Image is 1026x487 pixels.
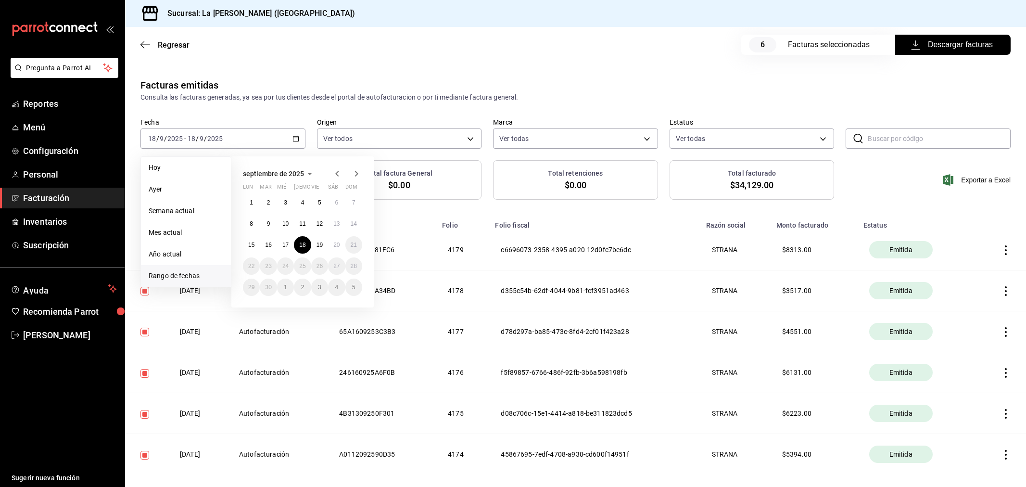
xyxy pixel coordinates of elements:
[260,215,277,232] button: 9 de septiembre de 2025
[771,434,858,475] th: $ 5394.00
[140,119,305,126] label: Fecha
[277,236,294,254] button: 17 de septiembre de 2025
[149,271,223,281] span: Rango de fechas
[243,257,260,275] button: 22 de septiembre de 2025
[187,135,196,142] input: --
[277,279,294,296] button: 1 de octubre de 2025
[328,194,345,211] button: 6 de septiembre de 2025
[749,37,776,52] span: 6
[284,199,287,206] abbr: 3 de septiembre de 2025
[886,327,916,336] span: Emitida
[168,393,228,434] th: [DATE]
[436,434,489,475] th: 4174
[23,192,117,205] span: Facturación
[23,168,117,181] span: Personal
[228,393,328,434] th: Autofacturación
[328,236,345,254] button: 20 de septiembre de 2025
[140,92,1011,103] div: Consulta las facturas generadas, ya sea por tus clientes desde el portal de autofacturacion o por...
[243,279,260,296] button: 29 de septiembre de 2025
[345,215,362,232] button: 14 de septiembre de 2025
[345,257,362,275] button: 28 de septiembre de 2025
[730,179,773,192] span: $34,129.00
[328,352,436,393] th: 246160925A6F0B
[351,242,357,248] abbr: 21 de septiembre de 2025
[277,215,294,232] button: 10 de septiembre de 2025
[23,239,117,252] span: Suscripción
[328,184,338,194] abbr: sábado
[167,135,183,142] input: ----
[299,220,305,227] abbr: 11 de septiembre de 2025
[317,119,482,126] label: Origen
[168,434,228,475] th: [DATE]
[311,279,328,296] button: 3 de octubre de 2025
[23,305,117,318] span: Recomienda Parrot
[771,393,858,434] th: $ 6223.00
[318,284,321,291] abbr: 3 de octubre de 2025
[243,184,253,194] abbr: lunes
[196,135,199,142] span: /
[228,270,328,311] th: Autofacturación
[700,434,771,475] th: STRANA
[7,70,118,80] a: Pregunta a Parrot AI
[250,199,253,206] abbr: 1 de septiembre de 2025
[311,184,319,194] abbr: viernes
[676,134,705,143] span: Ver todas
[168,352,228,393] th: [DATE]
[311,215,328,232] button: 12 de septiembre de 2025
[243,168,316,179] button: septiembre de 2025
[301,284,304,291] abbr: 2 de octubre de 2025
[489,311,700,352] th: d78d297a-ba85-473c-8fd4-2cf01f423a28
[771,352,858,393] th: $ 6131.00
[311,194,328,211] button: 5 de septiembre de 2025
[771,311,858,352] th: $ 4551.00
[248,284,254,291] abbr: 29 de septiembre de 2025
[345,236,362,254] button: 21 de septiembre de 2025
[140,40,190,50] button: Regresar
[489,230,700,270] th: c6696073-2358-4395-a020-12d0fc7be6dc
[23,121,117,134] span: Menú
[260,194,277,211] button: 2 de septiembre de 2025
[436,393,489,434] th: 4175
[700,215,771,230] th: Razón social
[228,311,328,352] th: Autofacturación
[149,249,223,259] span: Año actual
[886,409,916,418] span: Emitida
[294,279,311,296] button: 2 de octubre de 2025
[945,174,1011,186] span: Exportar a Excel
[700,230,771,270] th: STRANA
[311,236,328,254] button: 19 de septiembre de 2025
[328,393,436,434] th: 4B31309250F301
[489,434,700,475] th: 45867695-7edf-4708-a930-cd600f14951f
[771,270,858,311] th: $ 3517.00
[333,242,340,248] abbr: 20 de septiembre de 2025
[23,215,117,228] span: Inventarios
[301,199,304,206] abbr: 4 de septiembre de 2025
[294,236,311,254] button: 18 de septiembre de 2025
[204,135,207,142] span: /
[436,311,489,352] th: 4177
[489,215,700,230] th: Folio fiscal
[335,284,338,291] abbr: 4 de octubre de 2025
[913,39,993,51] span: Descargar facturas
[250,220,253,227] abbr: 8 de septiembre de 2025
[317,263,323,269] abbr: 26 de septiembre de 2025
[858,215,976,230] th: Estatus
[23,144,117,157] span: Configuración
[493,119,658,126] label: Marca
[436,215,489,230] th: Folio
[345,279,362,296] button: 5 de octubre de 2025
[267,220,270,227] abbr: 9 de septiembre de 2025
[868,129,1011,148] input: Buscar por código
[243,194,260,211] button: 1 de septiembre de 2025
[228,352,328,393] th: Autofacturación
[228,434,328,475] th: Autofacturación
[277,184,286,194] abbr: miércoles
[168,311,228,352] th: [DATE]
[345,194,362,211] button: 7 de septiembre de 2025
[207,135,223,142] input: ----
[260,279,277,296] button: 30 de septiembre de 2025
[282,263,289,269] abbr: 24 de septiembre de 2025
[260,257,277,275] button: 23 de septiembre de 2025
[489,352,700,393] th: f5f89857-6766-486f-92fb-3b6a598198fb
[328,434,436,475] th: A0112092590D35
